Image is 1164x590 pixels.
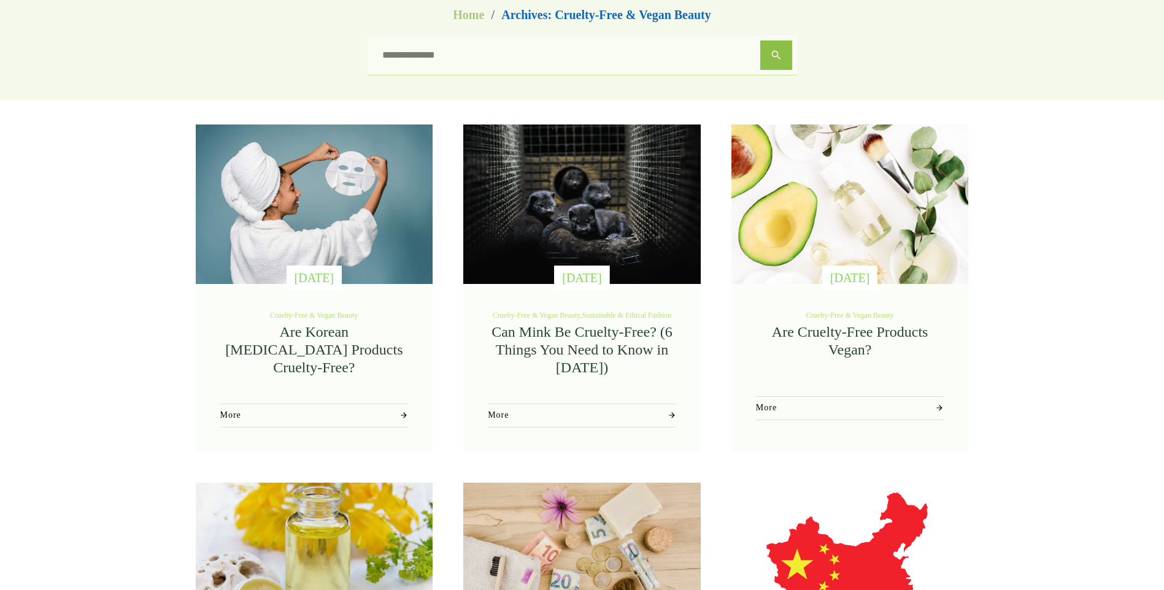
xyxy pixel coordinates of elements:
a: Are Cruelty-Free Products Vegan? [772,324,928,358]
span: More [756,403,927,413]
a: More [756,396,944,420]
span: [DATE] [830,271,869,285]
a: Sustainable & Ethical Fashion [582,311,671,320]
span: , [493,311,671,320]
a: Cruelty-Free & Vegan Beauty [270,311,358,320]
a: Cruelty-Free & Vegan Beauty [806,311,893,320]
span: [DATE] [295,271,334,285]
a: More [488,404,676,427]
a: Are Korean [MEDICAL_DATA] Products Cruelty-Free? [225,324,403,375]
a: Can Mink Be Cruelty-Free? (6 Things You Need to Know in [DATE]) [491,324,673,375]
span: Archives: Cruelty-Free & Vegan Beauty [501,6,711,23]
a: Cruelty-Free & Vegan Beauty [493,311,580,320]
a: More [220,404,409,427]
span: Home [453,8,484,21]
span: [DATE] [562,271,601,285]
span: More [220,410,391,421]
span: More [488,410,658,421]
li: / [487,9,499,21]
a: Home [453,6,484,23]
